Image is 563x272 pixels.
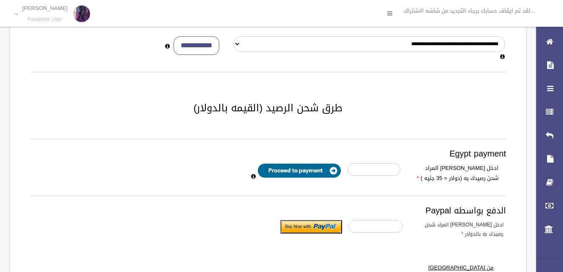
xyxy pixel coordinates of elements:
[30,149,506,158] h3: Egypt payment
[20,103,516,113] h2: طرق شحن الرصيد (القيمه بالدولار)
[407,163,505,183] label: ادخل [PERSON_NAME] المراد شحن رصيدك به (دولار = 35 جنيه )
[409,220,510,239] label: ادخل [PERSON_NAME] المراد شحن رصيدك به بالدولار
[280,220,342,234] input: Submit
[22,5,67,11] p: [PERSON_NAME]
[22,16,67,23] small: Facebook User
[30,206,506,215] h3: الدفع بواسطه Paypal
